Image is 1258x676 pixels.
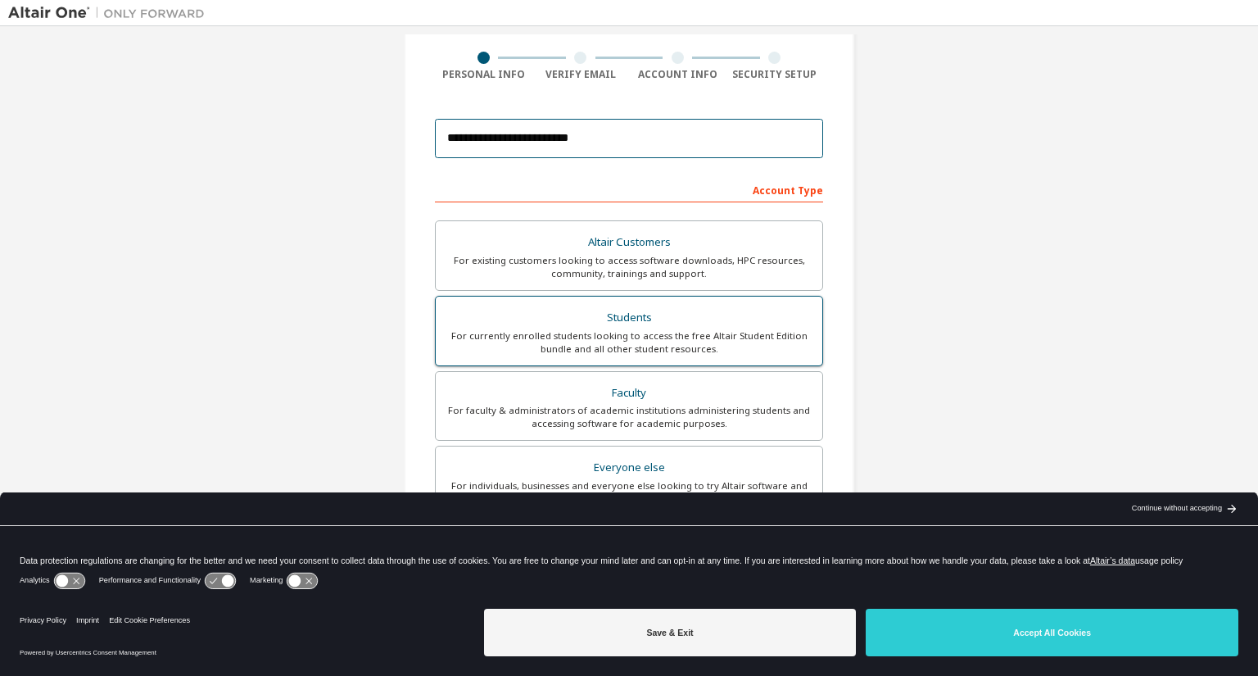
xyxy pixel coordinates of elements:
[446,456,812,479] div: Everyone else
[446,329,812,356] div: For currently enrolled students looking to access the free Altair Student Edition bundle and all ...
[532,68,630,81] div: Verify Email
[435,68,532,81] div: Personal Info
[446,306,812,329] div: Students
[446,479,812,506] div: For individuals, businesses and everyone else looking to try Altair software and explore our prod...
[446,382,812,405] div: Faculty
[8,5,213,21] img: Altair One
[726,68,824,81] div: Security Setup
[446,231,812,254] div: Altair Customers
[629,68,726,81] div: Account Info
[446,404,812,430] div: For faculty & administrators of academic institutions administering students and accessing softwa...
[446,254,812,280] div: For existing customers looking to access software downloads, HPC resources, community, trainings ...
[435,176,823,202] div: Account Type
